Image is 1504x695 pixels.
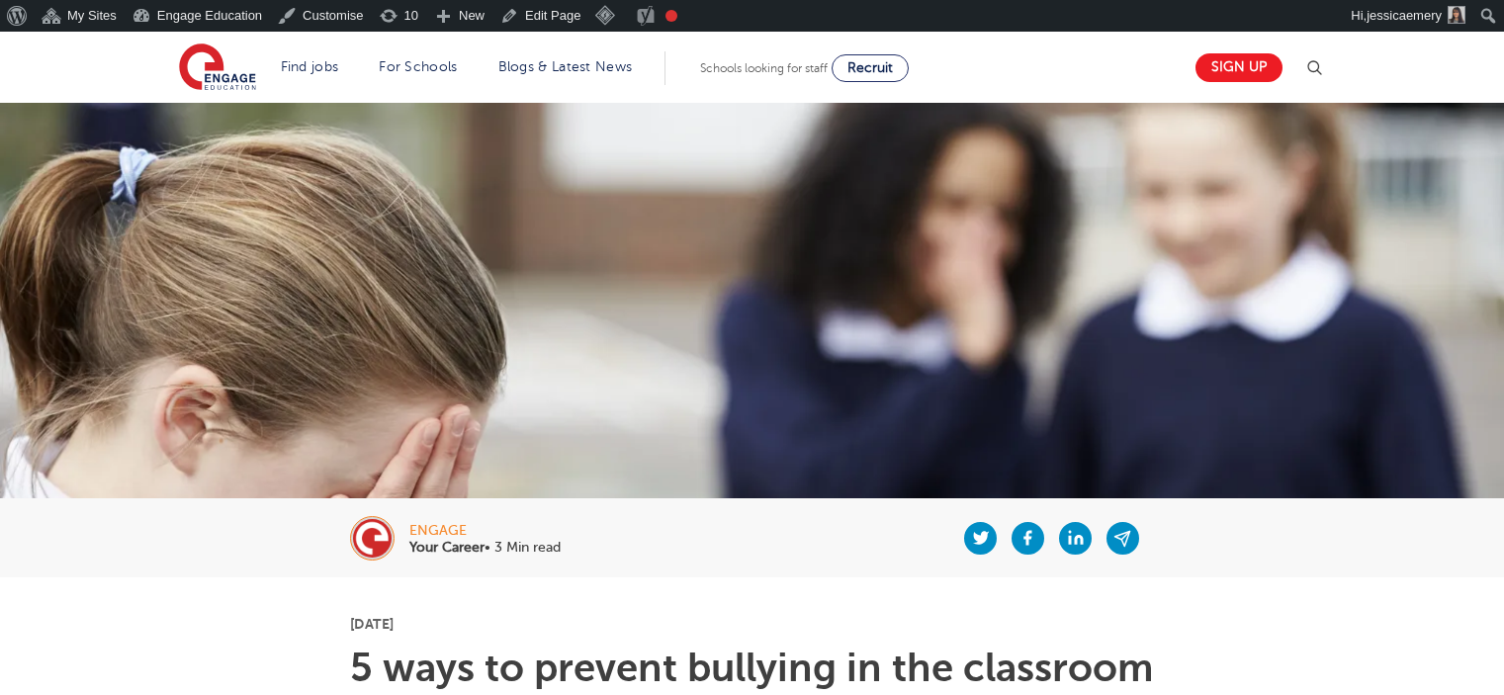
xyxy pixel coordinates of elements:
a: Recruit [832,54,909,82]
div: Focus keyphrase not set [665,10,677,22]
a: Sign up [1195,53,1283,82]
a: Find jobs [281,59,339,74]
img: Engage Education [179,43,256,93]
p: [DATE] [350,617,1154,631]
a: For Schools [379,59,457,74]
span: Recruit [847,60,893,75]
a: Blogs & Latest News [498,59,633,74]
b: Your Career [409,540,485,555]
span: Schools looking for staff [700,61,828,75]
h1: 5 ways to prevent bullying in the classroom [350,649,1154,688]
span: jessicaemery [1367,8,1442,23]
div: engage [409,524,561,538]
p: • 3 Min read [409,541,561,555]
